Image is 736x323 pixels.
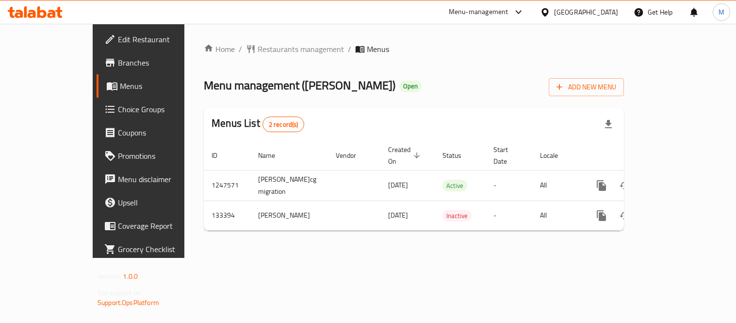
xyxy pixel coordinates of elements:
[442,150,474,161] span: Status
[556,81,616,93] span: Add New Menu
[98,296,159,309] a: Support.OpsPlatform
[367,43,389,55] span: Menus
[399,82,422,90] span: Open
[613,174,637,197] button: Change Status
[336,150,369,161] span: Vendor
[98,270,121,283] span: Version:
[348,43,351,55] li: /
[486,201,532,230] td: -
[388,179,408,191] span: [DATE]
[97,51,215,74] a: Branches
[97,214,215,238] a: Coverage Report
[532,170,582,201] td: All
[118,127,208,138] span: Coupons
[388,144,423,167] span: Created On
[118,34,208,45] span: Edit Restaurant
[204,43,624,55] nav: breadcrumb
[246,43,344,55] a: Restaurants management
[532,201,582,230] td: All
[204,201,250,230] td: 133394
[123,270,138,283] span: 1.0.0
[399,81,422,92] div: Open
[97,144,215,168] a: Promotions
[118,57,208,68] span: Branches
[118,220,208,232] span: Coverage Report
[204,74,395,96] span: Menu management ( [PERSON_NAME] )
[582,141,691,170] th: Actions
[212,116,304,132] h2: Menus List
[118,197,208,208] span: Upsell
[97,28,215,51] a: Edit Restaurant
[590,204,613,227] button: more
[97,74,215,98] a: Menus
[97,191,215,214] a: Upsell
[597,113,620,136] div: Export file
[204,43,235,55] a: Home
[250,201,328,230] td: [PERSON_NAME]
[118,150,208,162] span: Promotions
[97,121,215,144] a: Coupons
[486,170,532,201] td: -
[212,150,230,161] span: ID
[449,6,508,18] div: Menu-management
[118,243,208,255] span: Grocery Checklist
[388,209,408,221] span: [DATE]
[540,150,571,161] span: Locale
[97,168,215,191] a: Menu disclaimer
[549,78,624,96] button: Add New Menu
[442,180,467,191] span: Active
[250,170,328,201] td: [PERSON_NAME]cg migration
[263,120,304,129] span: 2 record(s)
[204,141,691,231] table: enhanced table
[98,287,142,299] span: Get support on:
[97,98,215,121] a: Choice Groups
[613,204,637,227] button: Change Status
[442,210,472,221] span: Inactive
[239,43,242,55] li: /
[590,174,613,197] button: more
[258,43,344,55] span: Restaurants management
[493,144,521,167] span: Start Date
[554,7,618,17] div: [GEOGRAPHIC_DATA]
[97,238,215,261] a: Grocery Checklist
[719,7,724,17] span: M
[118,103,208,115] span: Choice Groups
[118,173,208,185] span: Menu disclaimer
[120,80,208,92] span: Menus
[258,150,288,161] span: Name
[204,170,250,201] td: 1247571
[262,117,305,132] div: Total records count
